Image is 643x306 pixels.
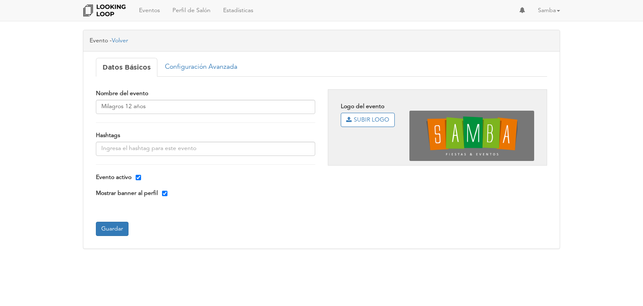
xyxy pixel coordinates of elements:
[96,89,315,98] label: Nombre del evento
[341,113,395,127] span: Subir logo
[96,58,157,77] a: Datos Básicos
[158,58,244,77] a: Configuración Avanzada
[424,115,519,157] img: default_15.png
[112,38,128,44] a: Volver
[83,30,560,52] div: Evento -
[96,142,315,156] input: Ingresa el hashtag para este evento
[96,173,131,182] label: Evento activo
[96,222,129,236] button: Guardar
[96,131,315,140] label: Hashtags
[96,189,158,197] label: Mostrar banner al perfil
[341,102,397,111] label: Logo del evento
